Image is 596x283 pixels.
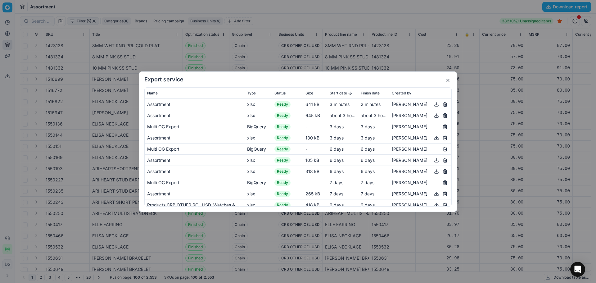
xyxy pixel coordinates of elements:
[305,90,313,95] span: Size
[247,190,269,197] div: xlsx
[392,167,449,175] div: [PERSON_NAME]
[361,90,380,95] span: Finish date
[330,168,344,174] span: 6 days
[147,135,242,141] div: Assortment
[392,156,449,164] div: [PERSON_NAME]
[147,179,242,185] div: Multi OG Export
[305,135,325,141] div: 130 kB
[361,112,389,118] span: about 3 hours
[247,202,269,208] div: xlsx
[247,112,269,118] div: xlsx
[274,135,291,141] span: Ready
[330,180,343,185] span: 7 days
[392,90,411,95] span: Created by
[347,90,353,96] button: Sorted by Start date descending
[330,124,344,129] span: 3 days
[392,190,449,197] div: [PERSON_NAME]
[247,135,269,141] div: xlsx
[305,202,325,208] div: 418 kB
[361,146,375,151] span: 6 days
[330,101,350,107] span: 3 minutes
[274,146,291,152] span: Ready
[330,191,343,196] span: 7 days
[274,191,291,197] span: Ready
[247,101,269,107] div: xlsx
[305,146,325,152] div: -
[361,202,375,207] span: 9 days
[361,101,381,107] span: 2 minutes
[305,123,325,130] div: -
[330,112,358,118] span: about 3 hours
[274,202,291,208] span: Ready
[305,101,325,107] div: 641 kB
[147,90,158,95] span: Name
[274,101,291,107] span: Ready
[361,124,375,129] span: 3 days
[361,157,375,162] span: 6 days
[305,190,325,197] div: 265 kB
[305,112,325,118] div: 645 kB
[361,180,374,185] span: 7 days
[274,180,291,186] span: Ready
[305,168,325,174] div: 318 kB
[274,124,291,130] span: Ready
[147,190,242,197] div: Assortment
[147,123,242,130] div: Multi OG Export
[392,179,449,186] div: [PERSON_NAME]
[274,112,291,119] span: Ready
[147,157,242,163] div: Assortment
[147,112,242,118] div: Assortment
[247,90,256,95] span: Type
[274,168,291,175] span: Ready
[392,201,449,208] div: [PERSON_NAME]
[274,157,291,163] span: Ready
[147,168,242,174] div: Assortment
[392,134,449,141] div: [PERSON_NAME]
[330,90,347,95] span: Start date
[147,146,242,152] div: Multi OG Export
[392,123,449,130] div: [PERSON_NAME]
[392,100,449,108] div: [PERSON_NAME]
[247,168,269,174] div: xlsx
[147,202,242,208] div: Products CRB OTHER RCL USD, Watches & Fashion Jewelry
[144,77,452,82] h2: Export service
[305,179,325,185] div: -
[247,179,269,185] div: BigQuery
[361,135,375,140] span: 3 days
[305,157,325,163] div: 105 kB
[361,191,374,196] span: 7 days
[330,157,344,162] span: 6 days
[247,157,269,163] div: xlsx
[147,101,242,107] div: Assortment
[247,146,269,152] div: BigQuery
[330,146,344,151] span: 6 days
[361,168,375,174] span: 6 days
[330,135,344,140] span: 3 days
[392,145,449,153] div: [PERSON_NAME]
[330,202,344,207] span: 9 days
[274,90,286,95] span: Status
[392,112,449,119] div: [PERSON_NAME]
[247,123,269,130] div: BigQuery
